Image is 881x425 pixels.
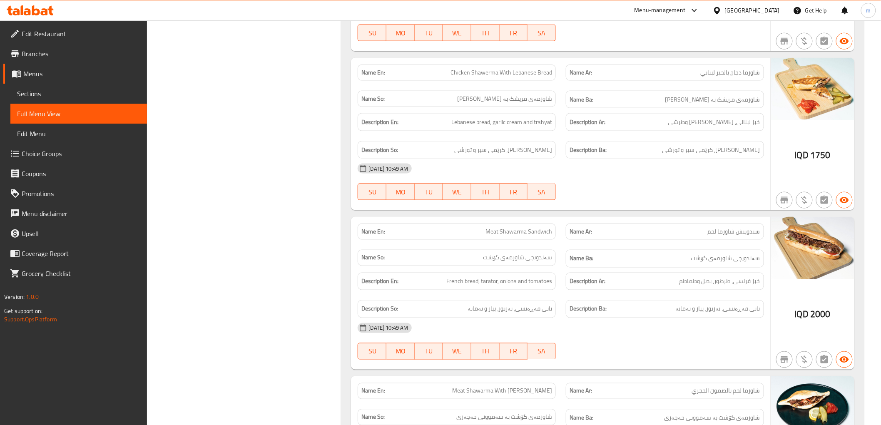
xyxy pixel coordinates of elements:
span: شاورمەی مریشک بە [PERSON_NAME] [665,94,760,105]
span: شاورمەی گۆشت بە سەموونی حەجەری [664,413,760,423]
strong: Description Ar: [570,276,605,287]
span: Chicken Shawerma With Lebanese Bread [450,68,552,77]
span: نانی فەڕەنسی، تەرتور، پیاز و تەماتە [676,304,760,314]
span: MO [390,27,411,39]
span: Branches [22,49,140,59]
strong: Description Ba: [570,145,607,155]
span: Meat Shawarma With [PERSON_NAME] [452,387,552,395]
span: شاورما دجاج بالخبز لبناني [701,68,760,77]
span: شاورمەی مریشک بە [PERSON_NAME] [457,94,552,103]
div: [GEOGRAPHIC_DATA] [725,6,780,15]
a: Coupons [3,164,147,184]
a: Grocery Checklist [3,263,147,283]
span: Edit Menu [17,129,140,139]
button: MO [386,184,415,200]
span: شاورما لحم بالصمون الحجري [692,387,760,395]
img: meat_shawarma_sandwich638930157774021943.jpg [771,217,854,279]
span: FR [503,186,525,198]
span: 2000 [810,306,831,323]
button: TU [415,343,443,360]
span: [DATE] 10:49 AM [365,324,411,332]
button: SU [358,25,386,41]
span: SA [531,345,552,358]
a: Edit Restaurant [3,24,147,44]
button: WE [443,184,471,200]
a: Menu disclaimer [3,204,147,224]
span: شاورمەی گۆشت بە سەموونی حەجەری [456,413,552,422]
span: MO [390,345,411,358]
strong: Name En: [361,387,385,395]
span: SU [361,345,383,358]
a: Promotions [3,184,147,204]
span: Menus [23,69,140,79]
button: SA [528,343,556,360]
button: Purchased item [796,33,813,50]
strong: Name So: [361,413,385,422]
strong: Description So: [361,145,398,155]
button: TU [415,184,443,200]
span: SA [531,27,552,39]
span: FR [503,345,525,358]
span: WE [446,27,468,39]
button: SU [358,184,386,200]
span: نانی لوبنانی، کرێمی سیر و تورشی [454,145,552,155]
span: [DATE] 10:49 AM [365,165,411,173]
button: Purchased item [796,351,813,368]
span: TU [418,345,440,358]
button: Purchased item [796,192,813,209]
span: TH [475,27,496,39]
span: TH [475,345,496,358]
span: Sections [17,89,140,99]
a: Menus [3,64,147,84]
span: 1.0.0 [26,291,39,302]
strong: Name Ba: [570,413,593,423]
button: Available [836,192,853,209]
button: SA [528,184,556,200]
span: نانی لوبنانی، کرێمی سیر و تورشی [662,145,760,155]
button: Not has choices [816,33,833,50]
strong: Name Ba: [570,94,593,105]
span: Choice Groups [22,149,140,159]
span: سەندویچی شاورمەی گۆشت [483,254,552,262]
button: WE [443,25,471,41]
span: سەندویچی شاورمەی گۆشت [691,254,760,264]
span: Version: [4,291,25,302]
button: WE [443,343,471,360]
strong: Description Ar: [570,117,605,127]
button: Not has choices [816,351,833,368]
button: TH [471,343,500,360]
span: SU [361,186,383,198]
a: Choice Groups [3,144,147,164]
button: FR [500,184,528,200]
strong: Name So: [361,254,385,262]
span: French bread, tarator, onions and tomatoes [446,276,552,287]
button: Not branch specific item [776,351,793,368]
strong: Description So: [361,304,398,314]
button: Available [836,33,853,50]
span: Promotions [22,189,140,199]
span: سندويتش شاورما لحم [708,227,760,236]
strong: Name En: [361,68,385,77]
strong: Description En: [361,276,398,287]
strong: Name Ar: [570,227,592,236]
button: Not has choices [816,192,833,209]
button: MO [386,343,415,360]
span: TH [475,186,496,198]
a: Support.OpsPlatform [4,314,57,325]
span: Get support on: [4,306,42,316]
span: SA [531,186,552,198]
span: FR [503,27,525,39]
span: Menu disclaimer [22,209,140,219]
span: Coverage Report [22,249,140,258]
button: SA [528,25,556,41]
strong: Name En: [361,227,385,236]
button: SU [358,343,386,360]
span: نانی فەڕەنسی، تەرتور، پیاز و تەماتە [468,304,552,314]
a: Full Menu View [10,104,147,124]
img: chicken_shawarma_lebenase638930158097199041.jpg [771,58,854,120]
button: FR [500,343,528,360]
strong: Name So: [361,94,385,103]
button: Not branch specific item [776,192,793,209]
button: TH [471,184,500,200]
span: WE [446,186,468,198]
